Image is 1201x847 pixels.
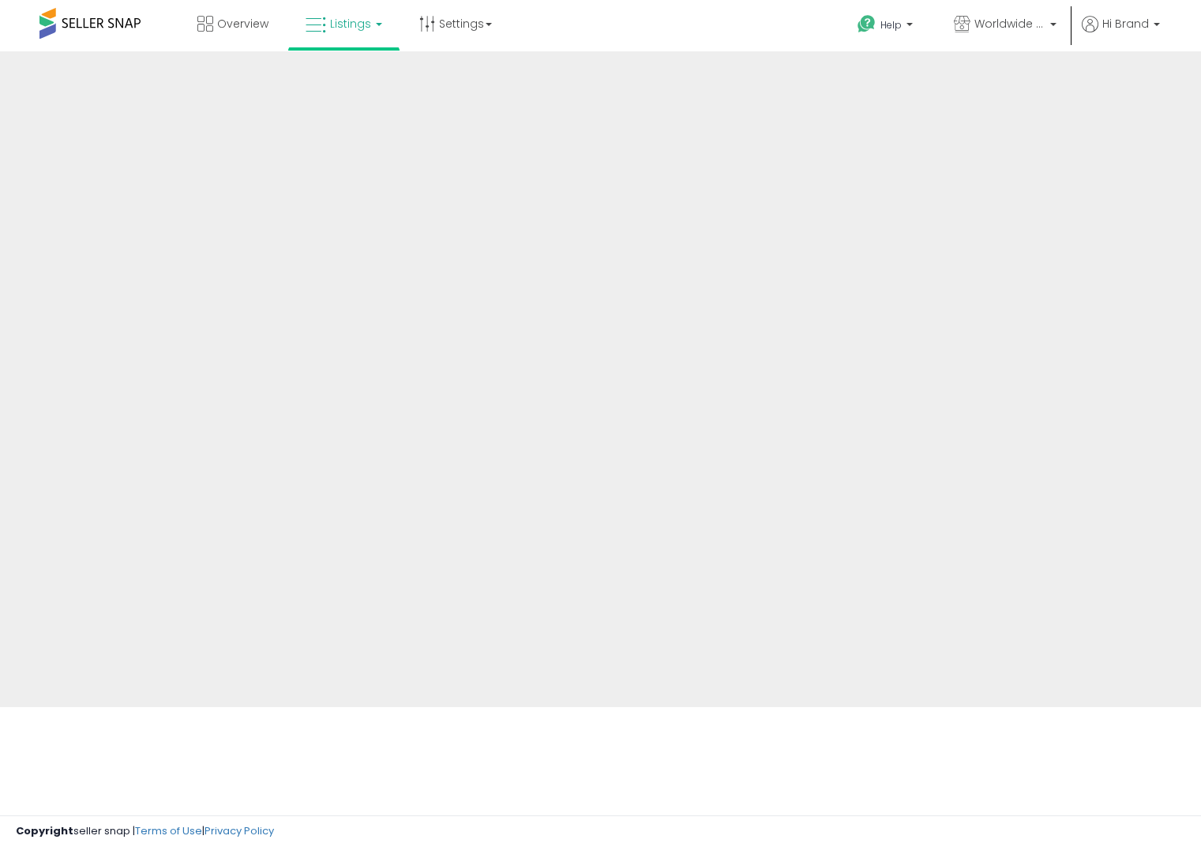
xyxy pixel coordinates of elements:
[857,14,876,34] i: Get Help
[1102,16,1149,32] span: Hi Brand
[974,16,1045,32] span: Worldwide Nutrition
[217,16,268,32] span: Overview
[845,2,929,51] a: Help
[330,16,371,32] span: Listings
[880,18,902,32] span: Help
[1082,16,1160,51] a: Hi Brand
